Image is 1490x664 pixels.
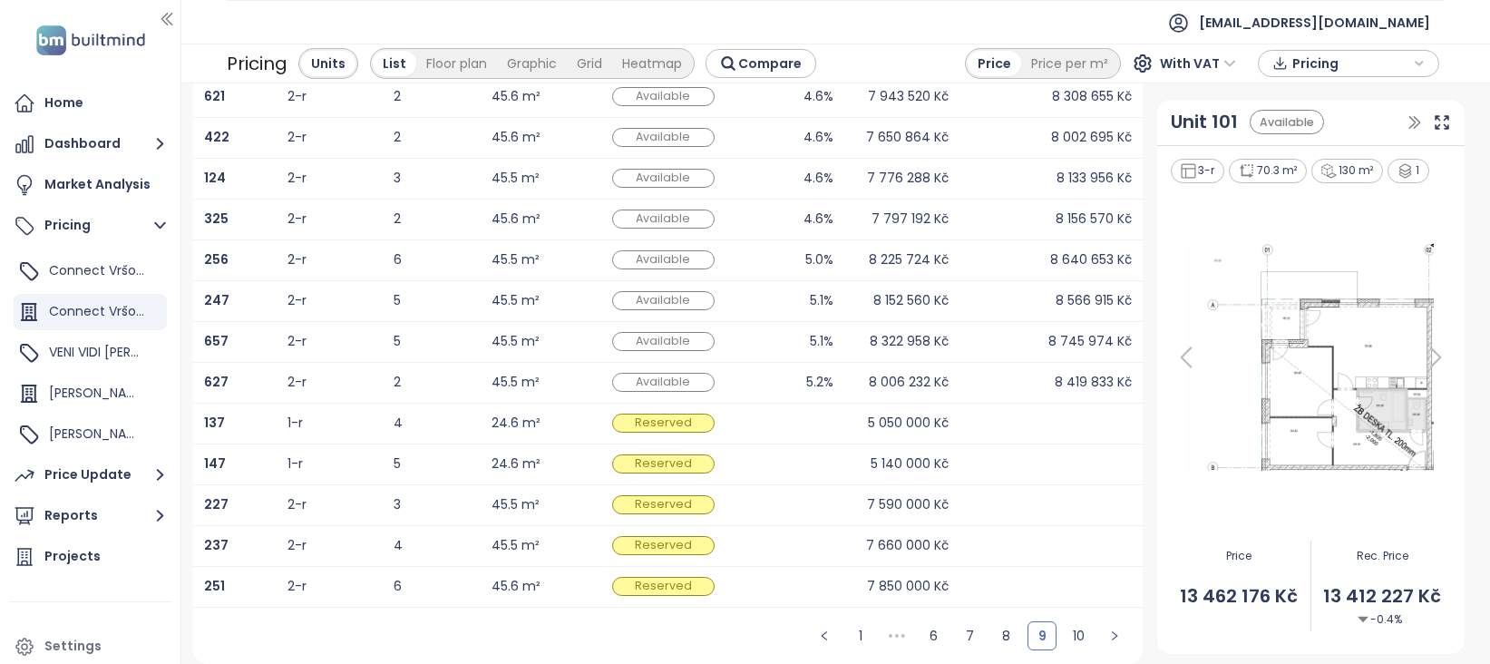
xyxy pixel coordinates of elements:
div: 7 776 288 Kč [867,172,949,184]
b: 124 [204,169,226,187]
span: right [1109,630,1120,641]
a: 147 [204,458,226,470]
b: 422 [204,128,229,146]
div: 1-r [287,417,303,429]
div: 3-r [1171,159,1225,183]
div: 7 797 192 Kč [872,213,949,225]
div: [PERSON_NAME] Stoupající [14,376,167,412]
div: 1 [1388,159,1429,183]
span: [PERSON_NAME] Stoupající [49,384,216,402]
div: [PERSON_NAME] [14,416,167,453]
div: Reserved [612,414,715,433]
img: Decrease [1358,614,1368,625]
div: List [373,51,416,76]
div: 8 133 956 Kč [1057,172,1132,184]
div: 5 [394,458,469,470]
div: 4.6% [803,91,833,103]
div: 5 140 000 Kč [871,458,949,470]
a: 137 [204,417,225,429]
span: ••• [882,621,911,650]
div: Available [612,87,715,106]
a: 247 [204,295,229,307]
div: 2 [394,91,469,103]
div: 8 006 232 Kč [869,376,949,388]
div: 2-r [287,254,307,266]
li: Next Page [1100,621,1129,650]
div: 3 [394,172,469,184]
li: 1 [846,621,875,650]
a: 7 [956,622,983,649]
div: Reserved [612,577,715,596]
div: 4 [394,540,469,552]
div: 8 745 974 Kč [1048,336,1132,347]
div: 7 660 000 Kč [866,540,949,552]
a: 627 [204,376,229,388]
img: Floor plan [1168,238,1454,476]
a: 6 [920,622,947,649]
div: 45.6 m² [492,91,540,103]
div: Price [968,51,1021,76]
button: left [810,621,839,650]
button: Dashboard [9,126,171,162]
div: 8 419 833 Kč [1055,376,1132,388]
div: 2-r [287,172,307,184]
b: 627 [204,373,229,391]
div: Connect Vršovice 1,2,3,4,6 [14,294,167,330]
div: 8 152 560 Kč [873,295,949,307]
div: 6 [394,581,469,592]
div: 7 590 000 Kč [867,499,949,511]
div: Available [612,291,715,310]
div: 8 225 724 Kč [869,254,949,266]
b: 237 [204,536,229,554]
div: 5.1% [810,336,833,347]
span: Rec. Price [1311,548,1454,565]
div: 1-r [287,458,303,470]
div: 3 [394,499,469,511]
div: 2-r [287,336,307,347]
b: 325 [204,210,229,228]
div: Floor plan [416,51,497,76]
div: 5 050 000 Kč [868,417,949,429]
div: 70.3 m² [1229,159,1307,183]
div: 45.5 m² [492,336,540,347]
a: 422 [204,132,229,143]
a: Unit 101 [1171,108,1238,136]
span: Compare [738,54,802,73]
li: 9 [1027,621,1057,650]
li: 10 [1064,621,1093,650]
a: 9 [1028,622,1056,649]
div: 8 156 570 Kč [1056,213,1132,225]
span: With VAT [1160,50,1236,77]
b: 256 [204,250,229,269]
a: Projects [9,539,171,575]
div: Reserved [612,495,715,514]
div: 2-r [287,132,307,143]
button: Compare [706,49,816,78]
div: 2-r [287,499,307,511]
span: Pricing [1292,50,1409,77]
b: 147 [204,454,226,473]
div: Home [44,92,83,114]
div: Available [612,373,715,392]
button: right [1100,621,1129,650]
div: 7 650 864 Kč [866,132,949,143]
a: 256 [204,254,229,266]
a: 621 [204,91,225,103]
b: 227 [204,495,229,513]
div: VENI VIDI [PERSON_NAME] [14,335,167,371]
span: Connect Vršovice 5,7,8,9 [49,261,206,279]
div: 8 322 958 Kč [870,336,949,347]
span: -0.4% [1358,611,1402,629]
span: Connect Vršovice 1,2,3,4,6 [49,302,212,320]
div: Pricing [227,47,287,80]
div: 2 [394,213,469,225]
div: Available [612,210,715,229]
img: logo [31,22,151,59]
b: 657 [204,332,229,350]
div: Connect Vršovice 5,7,8,9 [14,253,167,289]
a: 124 [204,172,226,184]
span: VENI VIDI [PERSON_NAME] [49,343,204,361]
div: 5.1% [810,295,833,307]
